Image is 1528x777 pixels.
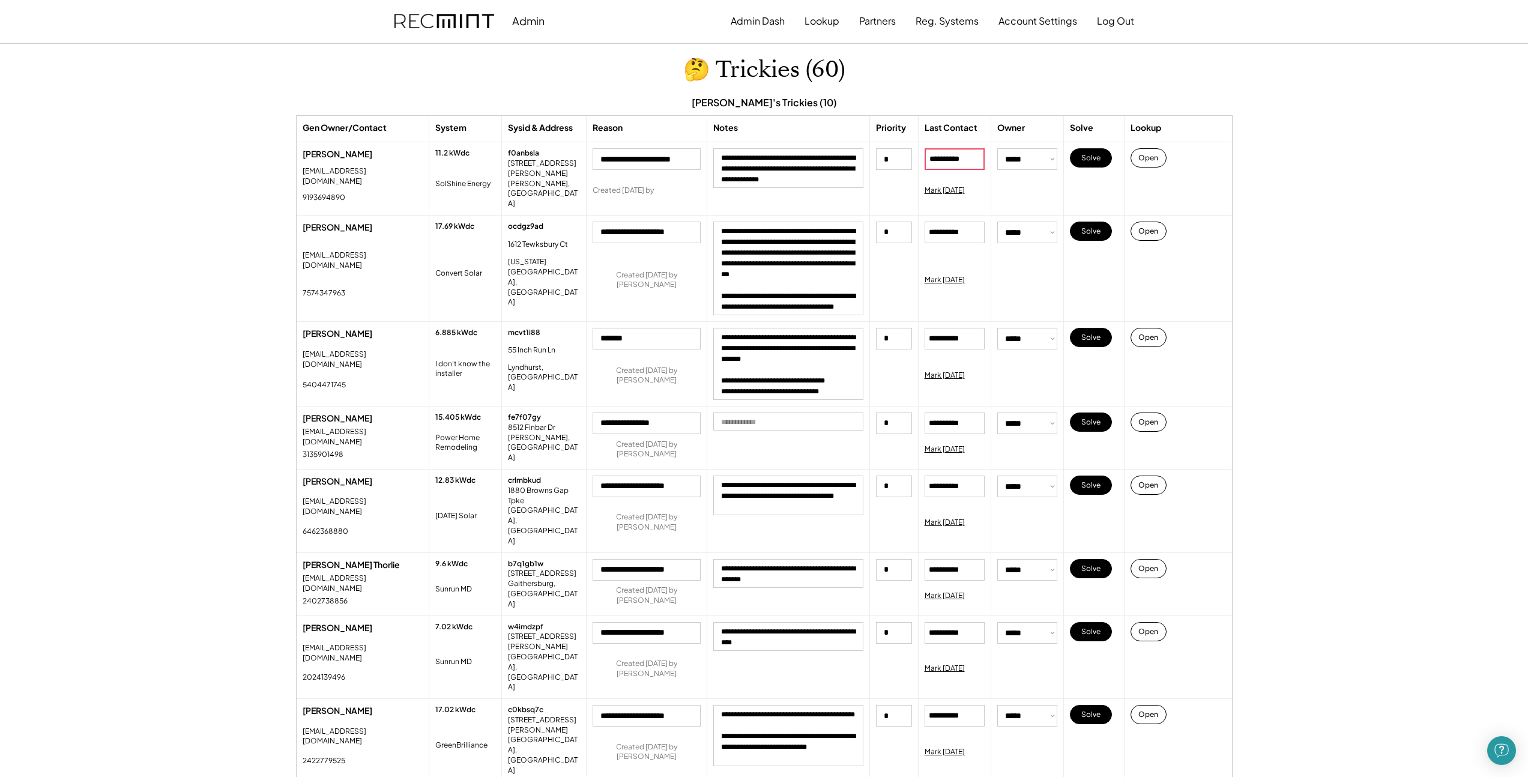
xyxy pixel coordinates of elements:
div: 15.405 kWdc [435,413,481,423]
div: [DATE] Solar [435,511,477,521]
div: Mark [DATE] [925,747,965,757]
div: Reason [593,122,623,134]
div: Created [DATE] by [PERSON_NAME] [593,512,701,533]
div: Created [DATE] by [PERSON_NAME] [593,585,701,606]
div: [EMAIL_ADDRESS][DOMAIN_NAME] [303,250,423,271]
div: 7574347963 [303,288,345,298]
div: 55 Inch Run Ln [508,345,574,355]
button: Solve [1070,705,1112,724]
div: w4imdzpf [508,622,543,632]
div: Lookup [1131,122,1161,134]
button: Log Out [1097,9,1134,33]
div: [PERSON_NAME], [GEOGRAPHIC_DATA] [508,433,580,463]
div: Created [DATE] by [PERSON_NAME] [593,742,701,763]
button: Solve [1070,413,1112,432]
div: Sunrun MD [435,657,472,667]
div: 6.885 kWdc [435,328,477,338]
div: Admin [512,14,545,28]
div: 9.6 kWdc [435,559,468,569]
div: Sysid & Address [508,122,573,134]
div: [PERSON_NAME] [303,476,423,488]
div: [EMAIL_ADDRESS][DOMAIN_NAME] [303,573,423,594]
div: Gen Owner/Contact [303,122,387,134]
div: Mark [DATE] [925,664,965,674]
div: 2422779525 [303,756,345,766]
div: [EMAIL_ADDRESS][DOMAIN_NAME] [303,349,423,370]
button: Solve [1070,476,1112,495]
div: [GEOGRAPHIC_DATA], [GEOGRAPHIC_DATA] [508,652,580,692]
div: [EMAIL_ADDRESS][DOMAIN_NAME] [303,643,423,664]
div: [US_STATE][GEOGRAPHIC_DATA], [GEOGRAPHIC_DATA] [508,257,580,307]
div: [PERSON_NAME] [303,705,423,717]
div: Lyndhurst, [GEOGRAPHIC_DATA] [508,363,580,393]
button: Partners [859,9,896,33]
button: Reg. Systems [916,9,979,33]
div: I don't know the installer [435,359,495,379]
button: Lookup [805,9,839,33]
div: [PERSON_NAME] Thorlie [303,559,423,571]
button: Admin Dash [731,9,785,33]
div: [STREET_ADDRESS][PERSON_NAME] [508,632,580,652]
div: Priority [876,122,906,134]
div: 1880 Browns Gap Tpke [508,486,580,506]
div: 2402738856 [303,596,348,606]
div: Sunrun MD [435,584,472,594]
button: Solve [1070,222,1112,241]
div: [STREET_ADDRESS][PERSON_NAME] [508,159,580,179]
div: Last Contact [925,122,977,134]
button: Open [1131,413,1167,432]
div: Open Intercom Messenger [1487,736,1516,765]
div: f0anbsla [508,148,539,159]
div: Mark [DATE] [925,591,965,601]
div: 8512 Finbar Dr [508,423,574,433]
div: 5404471745 [303,380,346,390]
div: SolShine Energy [435,179,491,189]
div: [STREET_ADDRESS] [508,569,576,579]
div: Created [DATE] by [PERSON_NAME] [593,270,701,291]
div: 11.2 kWdc [435,148,470,159]
div: b7q1gb1w [508,559,543,569]
div: Mark [DATE] [925,444,965,455]
div: [PERSON_NAME] [303,148,423,160]
h1: 🤔 Trickies (60) [683,56,845,84]
button: Account Settings [998,9,1077,33]
div: Mark [DATE] [925,275,965,285]
div: [GEOGRAPHIC_DATA], [GEOGRAPHIC_DATA] [508,506,580,546]
div: 6462368880 [303,527,348,537]
div: Power Home Remodeling [435,433,495,453]
div: Convert Solar [435,268,482,279]
button: Solve [1070,148,1112,168]
div: [PERSON_NAME]'s Trickies (10) [692,96,837,109]
button: Solve [1070,559,1112,578]
div: [GEOGRAPHIC_DATA], [GEOGRAPHIC_DATA] [508,735,580,775]
div: 2024139496 [303,673,345,683]
div: Mark [DATE] [925,518,965,528]
div: 1612 Tewksbury Ct [508,240,574,250]
div: Notes [713,122,738,134]
div: Created [DATE] by [PERSON_NAME] [593,440,701,460]
div: GreenBrilliance [435,740,488,751]
div: [PERSON_NAME] [303,222,423,234]
div: [PERSON_NAME] [303,413,423,425]
button: Solve [1070,328,1112,347]
div: Created [DATE] by [PERSON_NAME] [593,659,701,679]
div: 12.83 kWdc [435,476,476,486]
div: Owner [997,122,1025,134]
div: 17.69 kWdc [435,222,474,232]
div: Gaithersburg, [GEOGRAPHIC_DATA] [508,579,580,609]
button: Open [1131,148,1167,168]
div: Created [DATE] by [593,186,654,196]
img: recmint-logotype%403x.png [394,14,494,29]
div: mcvt1i88 [508,328,540,338]
div: [EMAIL_ADDRESS][DOMAIN_NAME] [303,427,423,447]
div: Solve [1070,122,1093,134]
button: Open [1131,476,1167,495]
div: [EMAIL_ADDRESS][DOMAIN_NAME] [303,497,423,517]
div: 3135901498 [303,450,343,460]
div: ocdgz9ad [508,222,543,232]
button: Open [1131,559,1167,578]
div: [STREET_ADDRESS][PERSON_NAME] [508,715,580,736]
div: 9193694890 [303,193,345,203]
div: [EMAIL_ADDRESS][DOMAIN_NAME] [303,727,423,747]
div: crlmbkud [508,476,541,486]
